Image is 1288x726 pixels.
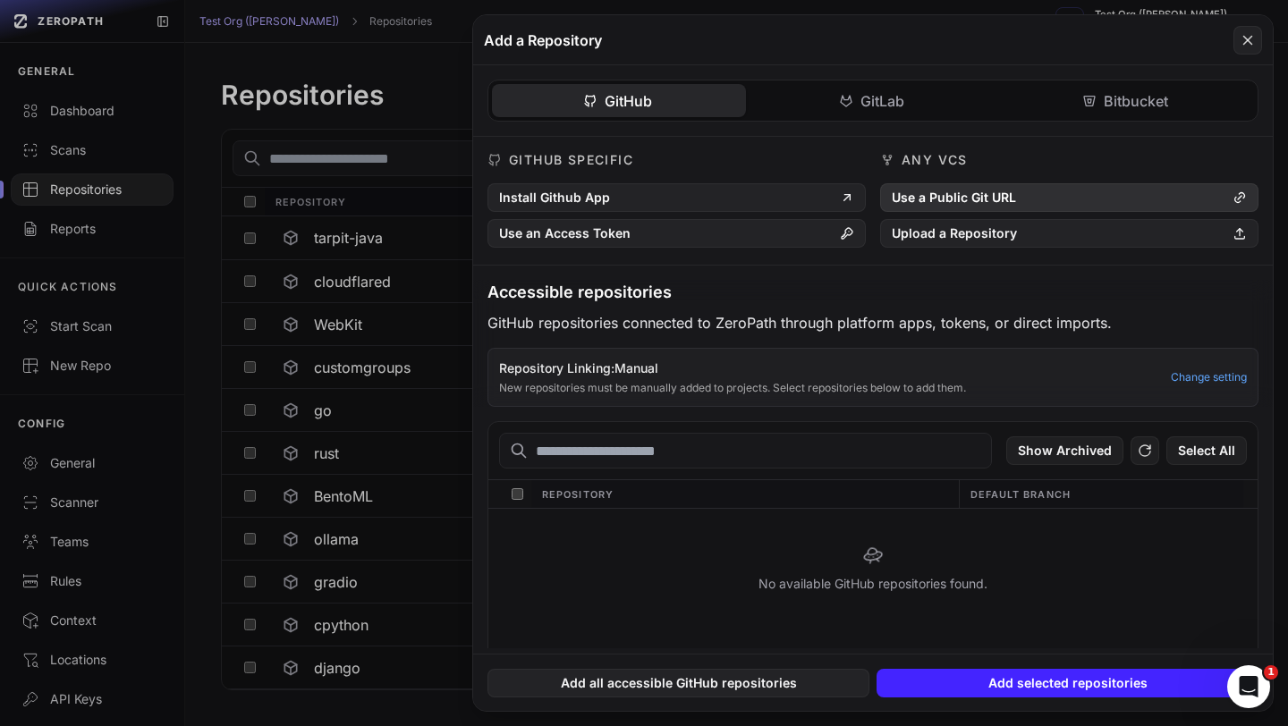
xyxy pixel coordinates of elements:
button: Bitbucket [1000,84,1254,117]
p: GitHub repositories connected to ZeroPath through platform apps, tokens, or direct imports. [487,312,1258,333]
div: Default Branch [959,480,1243,508]
button: GitLab [746,84,1000,117]
div: No available GitHub repositories found. [488,509,1258,629]
button: Use an Access Token [487,219,866,248]
button: Add all accessible GitHub repositories [487,669,869,697]
button: Use a Public Git URL [880,183,1258,212]
button: Show Archived [1006,436,1123,465]
p: Repository Linking: Manual [499,359,1160,377]
iframe: Intercom live chat [1227,665,1270,708]
a: Change setting [1171,370,1247,384]
div: Repository [531,480,959,508]
button: Add selected repositories [877,669,1258,697]
button: GitHub [492,84,746,117]
button: Select All [1166,436,1247,465]
button: Upload a Repository [880,219,1258,248]
h3: Add a Repository [484,30,602,51]
h3: Accessible repositories [487,280,1258,305]
p: New repositories must be manually added to projects. Select repositories below to add them. [499,381,1160,395]
h4: GitHub Specific [509,151,633,169]
h4: Any VCS [902,151,968,169]
button: Install Github App [487,183,866,212]
span: 1 [1264,665,1278,680]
